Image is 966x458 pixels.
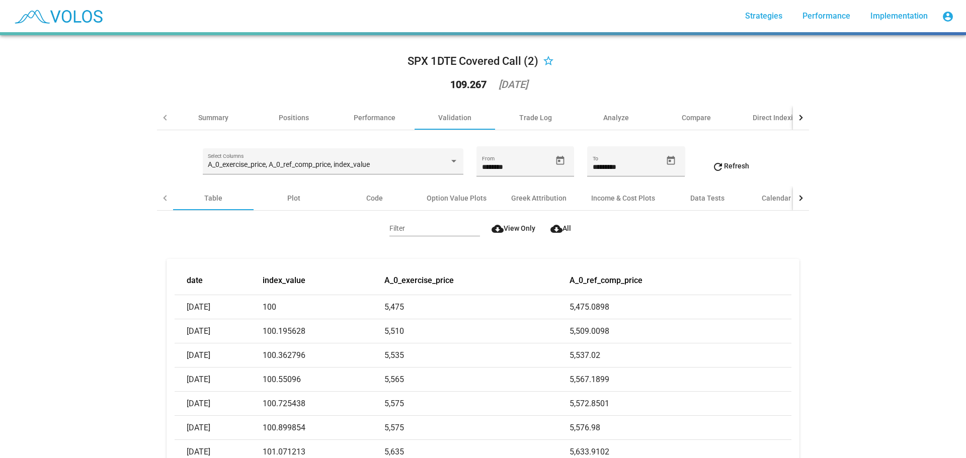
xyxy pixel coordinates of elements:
button: Refresh [704,157,757,175]
td: 100 [263,295,385,319]
td: 100.55096 [263,368,385,392]
td: 5,475 [384,295,570,319]
div: Data Tests [690,193,725,203]
mat-icon: star_border [542,56,554,68]
td: 100.362796 [263,343,385,368]
td: 5,535 [384,343,570,368]
span: A_0_exercise_price, A_0_ref_comp_price, index_value [208,160,370,168]
div: Income & Cost Plots [591,193,655,203]
div: Plot [287,193,300,203]
a: Performance [794,7,858,25]
mat-icon: refresh [712,161,724,173]
span: Refresh [712,162,749,170]
img: blue_transparent.png [8,4,108,29]
td: 5,567.1899 [570,368,791,392]
mat-icon: cloud_download [550,223,562,235]
span: Performance [802,11,850,21]
mat-icon: account_circle [942,11,954,23]
div: Calendar Events [762,193,814,203]
mat-icon: cloud_download [492,223,504,235]
td: 5,575 [384,392,570,416]
button: Change sorting for index_value [263,276,305,286]
td: 5,565 [384,368,570,392]
div: Direct Indexing [753,113,801,123]
td: 100.725438 [263,392,385,416]
button: All [542,219,577,237]
div: Performance [354,113,395,123]
td: 5,475.0898 [570,295,791,319]
div: Summary [198,113,228,123]
div: Trade Log [519,113,552,123]
td: [DATE] [175,319,262,343]
button: View Only [484,219,538,237]
span: Implementation [870,11,928,21]
button: Open calendar [551,152,569,169]
td: 100.899854 [263,416,385,440]
div: Table [204,193,222,203]
div: Analyze [603,113,629,123]
button: Change sorting for date [187,276,203,286]
td: 5,575 [384,416,570,440]
a: Strategies [737,7,790,25]
div: Option Value Plots [427,193,487,203]
td: [DATE] [175,295,262,319]
td: [DATE] [175,416,262,440]
div: SPX 1DTE Covered Call (2) [408,53,538,69]
div: Validation [438,113,471,123]
td: 5,509.0098 [570,319,791,343]
span: View Only [492,224,535,232]
div: [DATE] [499,79,528,89]
div: 109.267 [450,79,487,89]
td: [DATE] [175,392,262,416]
button: Open calendar [662,152,680,169]
div: Code [366,193,383,203]
td: 5,576.98 [570,416,791,440]
td: 5,572.8501 [570,392,791,416]
span: Strategies [745,11,782,21]
span: All [550,224,571,232]
td: 5,537.02 [570,343,791,368]
td: 5,510 [384,319,570,343]
a: Implementation [862,7,936,25]
td: [DATE] [175,343,262,368]
button: Change sorting for A_0_ref_comp_price [570,276,642,286]
div: Compare [682,113,711,123]
td: 100.195628 [263,319,385,343]
div: Positions [279,113,309,123]
div: Greek Attribution [511,193,567,203]
button: Change sorting for A_0_exercise_price [384,276,454,286]
td: [DATE] [175,368,262,392]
